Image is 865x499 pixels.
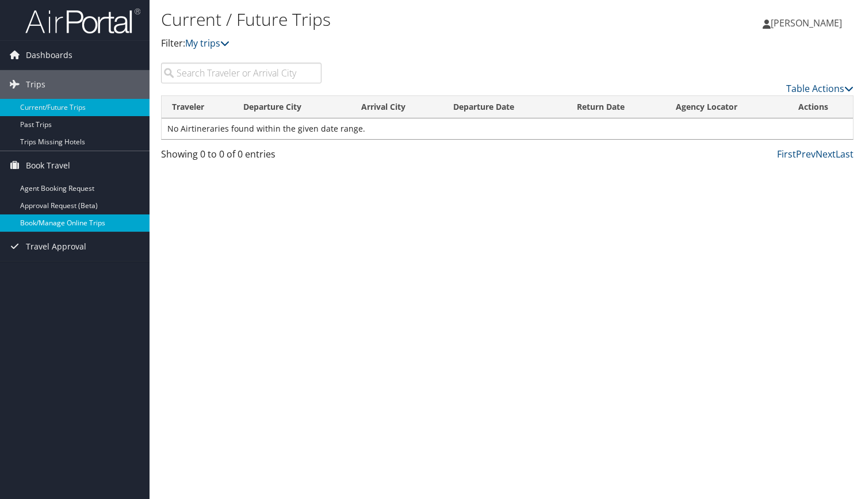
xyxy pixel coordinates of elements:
[26,151,70,180] span: Book Travel
[26,70,45,99] span: Trips
[796,148,816,160] a: Prev
[351,96,443,118] th: Arrival City: activate to sort column ascending
[26,41,72,70] span: Dashboards
[788,96,853,118] th: Actions
[161,147,321,167] div: Showing 0 to 0 of 0 entries
[233,96,351,118] th: Departure City: activate to sort column ascending
[185,37,229,49] a: My trips
[25,7,140,34] img: airportal-logo.png
[777,148,796,160] a: First
[161,63,321,83] input: Search Traveler or Arrival City
[567,96,665,118] th: Return Date: activate to sort column ascending
[816,148,836,160] a: Next
[665,96,787,118] th: Agency Locator: activate to sort column ascending
[161,7,623,32] h1: Current / Future Trips
[162,96,233,118] th: Traveler: activate to sort column ascending
[161,36,623,51] p: Filter:
[763,6,853,40] a: [PERSON_NAME]
[786,82,853,95] a: Table Actions
[836,148,853,160] a: Last
[162,118,853,139] td: No Airtineraries found within the given date range.
[771,17,842,29] span: [PERSON_NAME]
[443,96,567,118] th: Departure Date: activate to sort column descending
[26,232,86,261] span: Travel Approval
